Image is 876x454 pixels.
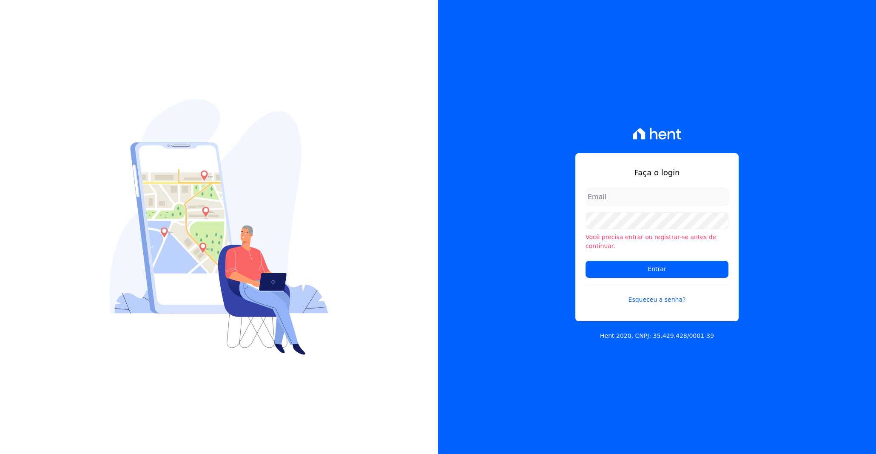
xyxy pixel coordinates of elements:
[586,285,728,304] a: Esqueceu a senha?
[110,99,328,355] img: Login
[586,261,728,278] input: Entrar
[586,233,728,251] li: Você precisa entrar ou registrar-se antes de continuar.
[586,188,728,206] input: Email
[586,167,728,178] h1: Faça o login
[600,331,714,340] p: Hent 2020. CNPJ: 35.429.428/0001-39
